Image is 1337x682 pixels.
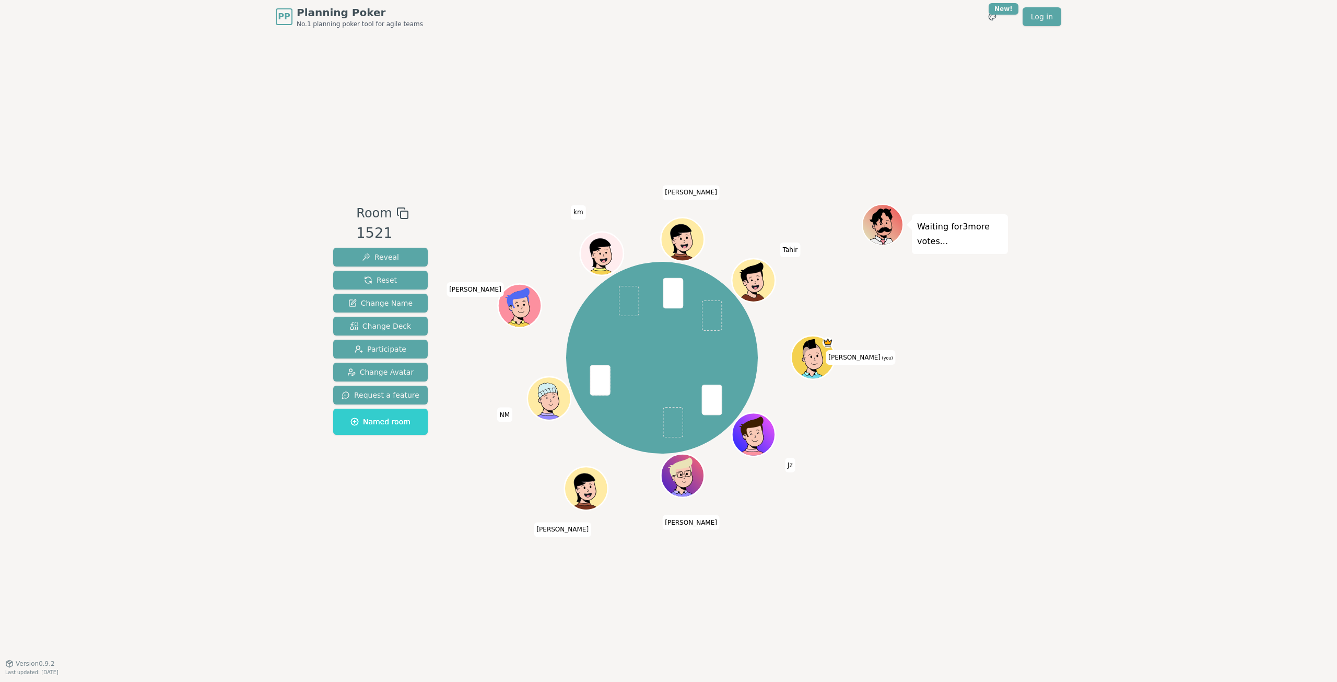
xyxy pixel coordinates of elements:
span: Click to change your name [534,523,591,537]
div: 1521 [356,223,408,244]
button: Change Name [333,294,428,313]
span: Click to change your name [447,282,504,297]
span: No.1 planning poker tool for agile teams [297,20,423,28]
span: Click to change your name [662,186,720,200]
button: Named room [333,409,428,435]
span: Room [356,204,392,223]
button: Change Deck [333,317,428,336]
span: Last updated: [DATE] [5,669,58,675]
button: Participate [333,340,428,359]
span: chris is the host [823,337,834,348]
span: PP [278,10,290,23]
div: New! [989,3,1018,15]
span: Click to change your name [826,350,895,365]
span: Click to change your name [497,408,512,422]
a: Log in [1023,7,1061,26]
span: Click to change your name [785,458,795,472]
span: Click to change your name [662,515,720,530]
span: Reset [364,275,397,285]
button: New! [983,7,1002,26]
button: Reset [333,271,428,290]
span: Participate [355,344,406,354]
span: Version 0.9.2 [16,660,55,668]
span: Planning Poker [297,5,423,20]
button: Reveal [333,248,428,267]
span: Named room [350,417,411,427]
a: PPPlanning PokerNo.1 planning poker tool for agile teams [276,5,423,28]
span: Change Name [348,298,413,308]
span: Request a feature [342,390,419,400]
span: Click to change your name [571,205,586,220]
p: Waiting for 3 more votes... [917,219,1003,249]
span: (you) [881,356,893,361]
button: Click to change your avatar [793,337,834,378]
span: Change Deck [350,321,411,331]
span: Reveal [362,252,399,262]
button: Version0.9.2 [5,660,55,668]
span: Change Avatar [347,367,414,377]
button: Change Avatar [333,363,428,382]
span: Click to change your name [780,242,801,257]
button: Request a feature [333,386,428,404]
